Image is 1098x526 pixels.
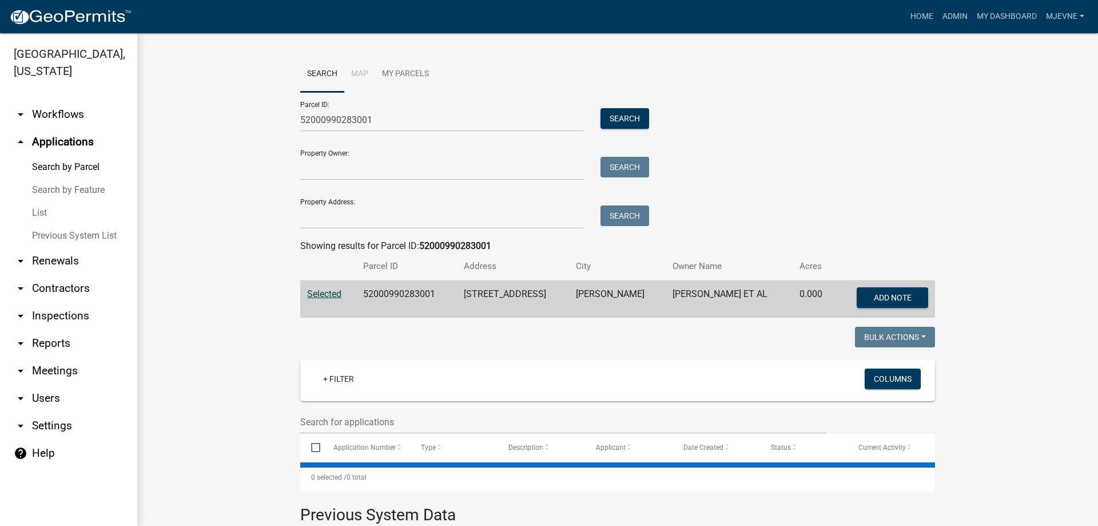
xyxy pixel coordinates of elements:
[14,446,27,460] i: help
[938,6,972,27] a: Admin
[673,434,760,461] datatable-header-cell: Date Created
[793,280,836,318] td: 0.000
[419,240,491,251] strong: 52000990283001
[333,444,396,452] span: Application Number
[865,369,921,389] button: Columns
[375,56,436,93] a: My Parcels
[14,282,27,295] i: arrow_drop_down
[569,280,665,318] td: [PERSON_NAME]
[307,288,341,299] a: Selected
[14,254,27,268] i: arrow_drop_down
[972,6,1041,27] a: My Dashboard
[421,444,436,452] span: Type
[300,434,322,461] datatable-header-cell: Select
[857,287,928,308] button: Add Note
[585,434,673,461] datatable-header-cell: Applicant
[508,444,543,452] span: Description
[356,253,456,280] th: Parcel ID
[666,280,793,318] td: [PERSON_NAME] ET AL
[855,327,935,347] button: Bulk Actions
[858,444,906,452] span: Current Activity
[848,434,935,461] datatable-header-cell: Current Activity
[314,369,363,389] a: + Filter
[14,391,27,405] i: arrow_drop_down
[14,309,27,323] i: arrow_drop_down
[300,239,935,253] div: Showing results for Parcel ID:
[683,444,723,452] span: Date Created
[14,135,27,149] i: arrow_drop_up
[14,337,27,350] i: arrow_drop_down
[356,280,456,318] td: 52000990283001
[600,157,649,177] button: Search
[1041,6,1089,27] a: MJevne
[457,253,570,280] th: Address
[771,444,791,452] span: Status
[600,108,649,129] button: Search
[311,473,347,481] span: 0 selected /
[793,253,836,280] th: Acres
[569,253,665,280] th: City
[906,6,938,27] a: Home
[600,205,649,226] button: Search
[596,444,626,452] span: Applicant
[760,434,848,461] datatable-header-cell: Status
[666,253,793,280] th: Owner Name
[300,56,344,93] a: Search
[300,410,826,434] input: Search for applications
[14,419,27,433] i: arrow_drop_down
[14,108,27,121] i: arrow_drop_down
[14,364,27,378] i: arrow_drop_down
[409,434,497,461] datatable-header-cell: Type
[873,293,911,302] span: Add Note
[498,434,585,461] datatable-header-cell: Description
[300,463,935,492] div: 0 total
[457,280,570,318] td: [STREET_ADDRESS]
[322,434,409,461] datatable-header-cell: Application Number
